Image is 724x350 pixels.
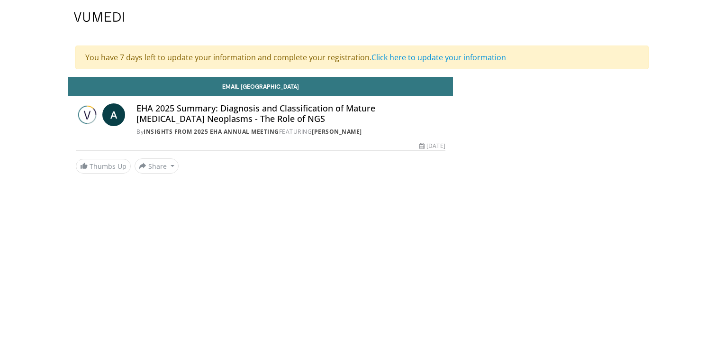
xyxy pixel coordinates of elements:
[74,12,124,22] img: VuMedi Logo
[102,103,125,126] a: A
[419,142,445,150] div: [DATE]
[76,159,131,174] a: Thumbs Up
[135,158,179,174] button: Share
[68,77,453,96] a: Email [GEOGRAPHIC_DATA]
[136,103,445,124] h4: EHA 2025 Summary: Diagnosis and Classification of Mature [MEDICAL_DATA] Neoplasms - The Role of NGS
[75,46,649,69] div: You have 7 days left to update your information and complete your registration.
[136,128,445,136] div: By FEATURING
[312,128,362,136] a: [PERSON_NAME]
[144,128,279,136] a: Insights from 2025 EHA Annual Meeting
[371,52,506,63] a: Click here to update your information
[76,103,99,126] img: Insights from 2025 EHA Annual Meeting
